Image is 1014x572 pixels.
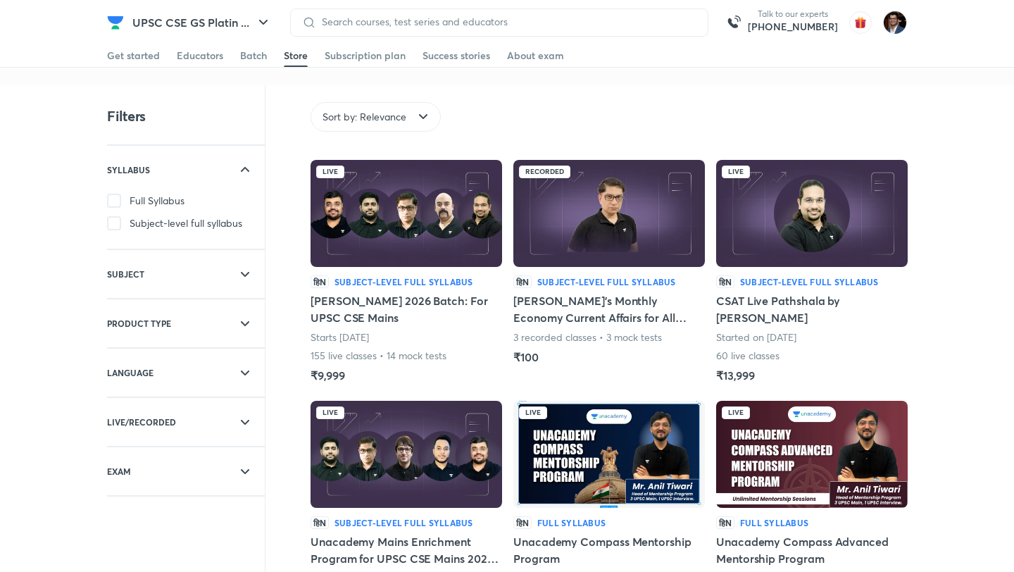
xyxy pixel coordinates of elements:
a: Batch [240,44,267,67]
div: Live [316,166,344,178]
h5: ₹13,999 [716,367,754,384]
h6: Full Syllabus [740,516,808,529]
img: avatar [849,11,872,34]
span: Full Syllabus [130,194,184,208]
div: Batch [240,49,267,63]
a: About exam [507,44,564,67]
h6: LIVE/RECORDED [107,415,176,429]
div: Success stories [423,49,490,63]
p: 60 live classes [716,349,780,363]
div: Live [722,166,750,178]
a: Get started [107,44,160,67]
h5: [PERSON_NAME]’s Monthly Economy Current Affairs for All Competitive Exams [513,292,705,326]
img: Batch Thumbnail [716,160,908,267]
span: Subject-level full syllabus [130,216,242,230]
img: call-us [720,8,748,37]
h6: SUBJECT [107,267,144,281]
img: Batch Thumbnail [311,401,502,508]
p: हिN [513,516,532,529]
h5: Unacademy Compass Advanced Mentorship Program [716,533,908,567]
h6: EXAM [107,464,131,478]
p: 3 recorded classes • 3 mock tests [513,330,663,344]
h6: PRODUCT TYPE [107,316,171,330]
a: Store [284,44,308,67]
button: UPSC CSE GS Platin ... [124,8,280,37]
h5: ₹100 [513,349,539,366]
img: Batch Thumbnail [716,401,908,508]
h5: ₹9,999 [311,367,345,384]
div: Get started [107,49,160,63]
h6: SYLLABUS [107,163,150,177]
a: Success stories [423,44,490,67]
h5: Unacademy Compass Mentorship Program [513,533,705,567]
img: Batch Thumbnail [311,160,502,267]
input: Search courses, test series and educators [316,16,696,27]
img: Company Logo [107,14,124,31]
img: Batch Thumbnail [513,401,705,508]
p: Starts [DATE] [311,330,369,344]
p: Talk to our experts [748,8,838,20]
h6: Subject-level full syllabus [334,516,472,529]
p: हिN [513,275,532,288]
h6: Subject-level full syllabus [334,275,472,288]
div: Live [519,406,547,419]
span: Sort by: Relevance [323,110,406,124]
div: Live [316,406,344,419]
a: Educators [177,44,223,67]
h5: [PERSON_NAME] 2026 Batch: For UPSC CSE Mains [311,292,502,326]
div: About exam [507,49,564,63]
img: Batch Thumbnail [513,160,705,267]
div: Recorded [519,166,570,178]
div: Live [722,406,750,419]
a: [PHONE_NUMBER] [748,20,838,34]
h5: CSAT Live Pathshala by [PERSON_NAME] [716,292,908,326]
p: 155 live classes • 14 mock tests [311,349,447,363]
p: Started on [DATE] [716,330,796,344]
img: Amber Nigam [883,11,907,35]
div: Subscription plan [325,49,406,63]
div: Educators [177,49,223,63]
h6: LANGUAGE [107,366,154,380]
h6: Subject-level full syllabus [740,275,878,288]
p: हिN [311,516,329,529]
h6: Full Syllabus [537,516,606,529]
div: Store [284,49,308,63]
p: हिN [311,275,329,288]
h4: Filters [107,107,146,125]
h6: Subject-level full syllabus [537,275,675,288]
p: हिN [716,275,734,288]
p: हिN [716,516,734,529]
h5: Unacademy Mains Enrichment Program for UPSC CSE Mains 2025 (All - GS I, II, III, IV & Essay) [311,533,502,567]
a: Subscription plan [325,44,406,67]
